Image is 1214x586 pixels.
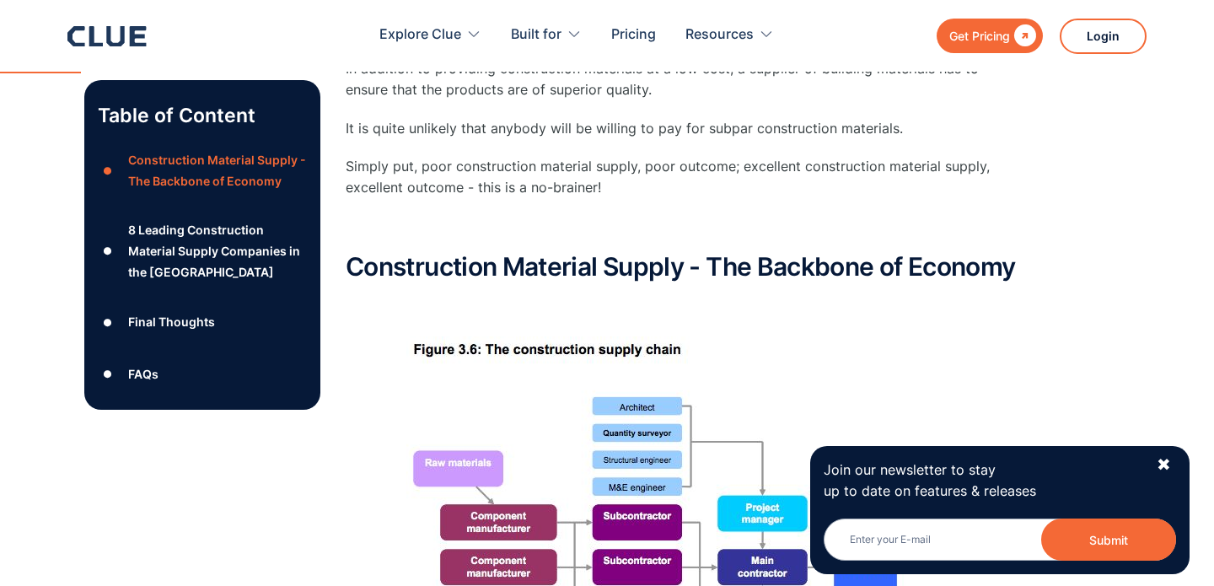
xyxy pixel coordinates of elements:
a: Pricing [611,8,656,62]
h2: Construction Material Supply - The Backbone of Economy [346,253,1020,281]
button: Submit [1041,519,1176,561]
div: ● [98,239,118,264]
a: Login [1060,19,1147,54]
div:  [1010,25,1036,46]
div: Resources [685,8,754,62]
div: ● [98,309,118,335]
p: ‍ [346,298,1020,319]
p: In addition to providing construction materials at a low cost, a supplier of building materials h... [346,58,1020,100]
p: Simply put, poor construction material supply, poor outcome; excellent construction material supp... [346,156,1020,198]
div: Get Pricing [949,25,1010,46]
div: Built for [511,8,561,62]
input: Enter your E-mail [824,519,1176,561]
a: ●FAQs [98,362,307,387]
div: FAQs [128,363,158,384]
a: Get Pricing [937,19,1043,53]
div: 8 Leading Construction Material Supply Companies in the [GEOGRAPHIC_DATA] [128,219,307,283]
div: ● [98,362,118,387]
div: Explore Clue [379,8,461,62]
div: ✖ [1157,454,1171,476]
p: Table of Content [98,102,307,129]
div: ● [98,159,118,184]
p: Join our newsletter to stay up to date on features & releases [824,460,1141,502]
a: ●Final Thoughts [98,309,307,335]
a: ●8 Leading Construction Material Supply Companies in the [GEOGRAPHIC_DATA] [98,219,307,283]
p: It is quite unlikely that anybody will be willing to pay for subpar construction materials. [346,118,1020,139]
div: Final Thoughts [128,311,215,332]
div: Construction Material Supply - The Backbone of Economy [128,149,307,191]
div: Built for [511,8,582,62]
div: Resources [685,8,774,62]
a: ●Construction Material Supply - The Backbone of Economy [98,149,307,191]
div: Explore Clue [379,8,481,62]
p: ‍ [346,215,1020,236]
